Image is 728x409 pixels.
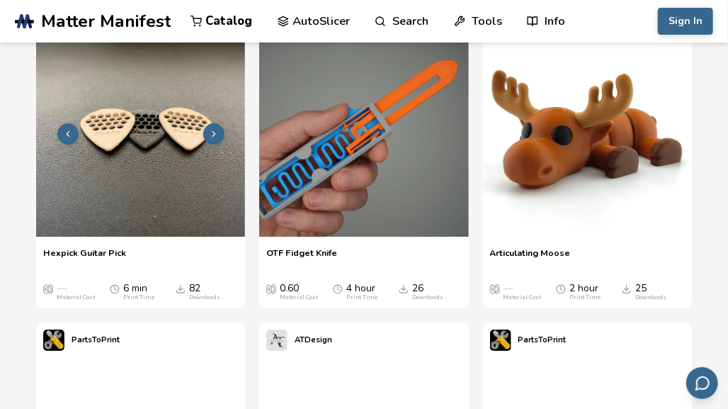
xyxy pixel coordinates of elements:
span: — [57,283,67,294]
a: OTF Fidget Knife [266,247,337,269]
div: Print Time [569,294,601,301]
div: Material Cost [280,294,318,301]
div: 26 [412,283,443,301]
img: ATDesign's profile [266,330,288,351]
button: Send feedback via email [686,367,718,399]
a: ATDesign's profileATDesign [259,323,339,358]
div: Downloads [412,294,443,301]
img: PartsToPrint's profile [490,330,511,351]
div: 2 hour [569,283,601,301]
div: Downloads [189,294,220,301]
span: Downloads [176,283,186,294]
div: Downloads [635,294,666,301]
span: Matter Manifest [41,11,171,31]
span: Average Print Time [110,283,120,294]
span: Downloads [399,283,409,294]
div: Print Time [123,294,154,301]
a: PartsToPrint's profilePartsToPrint [483,323,574,358]
div: Print Time [346,294,377,301]
div: 25 [635,283,666,301]
div: 6 min [123,283,154,301]
p: ATDesign [295,332,332,347]
span: Downloads [622,283,632,294]
div: 82 [189,283,220,301]
span: Average Cost [266,283,276,294]
div: 0.60 [280,283,318,301]
a: PartsToPrint's profilePartsToPrint [36,323,127,358]
p: PartsToPrint [518,332,567,347]
span: Average Print Time [333,283,343,294]
img: PartsToPrint's profile [43,330,64,351]
div: Material Cost [504,294,542,301]
button: Sign In [658,8,713,35]
a: Hexpick Guitar Pick [43,247,126,269]
span: Average Cost [490,283,500,294]
a: Articulating Moose [490,247,571,269]
p: PartsToPrint [72,332,120,347]
span: — [504,283,513,294]
span: Average Print Time [556,283,566,294]
span: Average Cost [43,283,53,294]
div: 4 hour [346,283,377,301]
div: Material Cost [57,294,95,301]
